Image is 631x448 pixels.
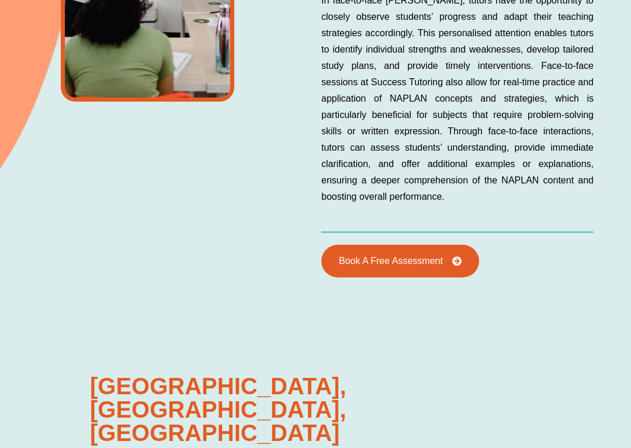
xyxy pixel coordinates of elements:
[573,392,631,448] iframe: Chat Widget
[321,245,479,277] a: Book A Free Assessment
[339,256,443,266] span: Book A Free Assessment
